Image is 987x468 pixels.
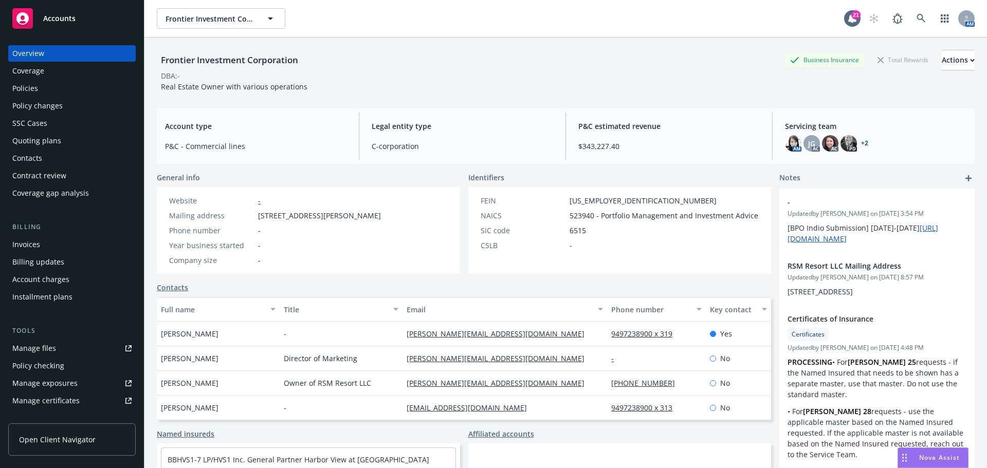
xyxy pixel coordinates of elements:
a: Billing updates [8,254,136,270]
div: Year business started [169,240,254,251]
span: [US_EMPLOYER_IDENTIFICATION_NUMBER] [570,195,717,206]
div: Contract review [12,167,66,184]
a: Coverage [8,63,136,79]
span: Servicing team [785,121,966,132]
div: Manage exposures [12,375,78,391]
div: Business Insurance [785,53,864,66]
div: Manage files [12,340,56,357]
div: Coverage gap analysis [12,185,89,201]
button: Full name [157,297,280,322]
a: Contacts [157,282,188,293]
a: [PERSON_NAME][EMAIL_ADDRESS][DOMAIN_NAME] [407,378,593,388]
a: Overview [8,45,136,62]
div: Coverage [12,63,44,79]
span: [PERSON_NAME] [161,402,218,413]
img: photo [840,135,857,152]
img: photo [785,135,801,152]
a: Switch app [935,8,955,29]
span: Yes [720,328,732,339]
span: - [258,255,261,266]
div: Tools [8,326,136,336]
span: - [258,225,261,236]
span: $343,227.40 [578,141,760,152]
div: Contacts [12,150,42,166]
span: Identifiers [468,172,504,183]
span: C-corporation [372,141,553,152]
div: Email [407,304,592,315]
a: Policies [8,80,136,97]
span: Accounts [43,14,76,23]
span: Director of Marketing [284,353,357,364]
button: Email [403,297,607,322]
div: RSM Resort LLC Mailing AddressUpdatedby [PERSON_NAME] on [DATE] 8:57 PM[STREET_ADDRESS] [779,252,975,305]
div: Overview [12,45,44,62]
div: Installment plans [12,289,72,305]
a: Accounts [8,4,136,33]
span: [PERSON_NAME] [161,353,218,364]
p: [BPO Indio Submission] [DATE]-[DATE] [788,222,966,244]
div: Phone number [611,304,690,315]
a: BBHVS1-7 LP/HVS1 Inc. General Partner Harbor View at [GEOGRAPHIC_DATA] [168,455,429,464]
a: Manage exposures [8,375,136,391]
span: General info [157,172,200,183]
div: Company size [169,255,254,266]
div: Key contact [710,304,756,315]
div: SIC code [481,225,565,236]
img: photo [822,135,838,152]
a: [PHONE_NUMBER] [611,378,683,388]
a: Manage claims [8,410,136,426]
strong: [PERSON_NAME] 25 [848,357,916,367]
span: - [284,402,286,413]
strong: [PERSON_NAME] 28 [803,406,871,416]
div: Policies [12,80,38,97]
span: Frontier Investment Corporation [166,13,254,24]
div: Billing [8,222,136,232]
span: No [720,378,730,388]
div: SSC Cases [12,115,47,132]
a: add [962,172,975,184]
p: • For requests - if the Named Insured that needs to be shown has a separate master, use that mast... [788,357,966,400]
div: Account charges [12,271,69,288]
button: Key contact [706,297,771,322]
span: Updated by [PERSON_NAME] on [DATE] 8:57 PM [788,273,966,282]
a: Contacts [8,150,136,166]
div: Website [169,195,254,206]
span: P&C estimated revenue [578,121,760,132]
button: Phone number [607,297,705,322]
a: Start snowing [864,8,884,29]
span: Account type [165,121,346,132]
div: Total Rewards [872,53,934,66]
div: Quoting plans [12,133,61,149]
button: Title [280,297,403,322]
span: Certificates of Insurance [788,313,940,324]
button: Actions [942,50,975,70]
div: NAICS [481,210,565,221]
div: Billing updates [12,254,64,270]
span: 523940 - Portfolio Management and Investment Advice [570,210,758,221]
a: Invoices [8,236,136,253]
strong: PROCESSING [788,357,832,367]
span: RSM Resort LLC Mailing Address [788,260,940,271]
a: Search [911,8,931,29]
a: Named insureds [157,428,214,439]
a: SSC Cases [8,115,136,132]
div: Manage certificates [12,392,80,409]
span: No [720,353,730,364]
span: [PERSON_NAME] [161,328,218,339]
a: [EMAIL_ADDRESS][DOMAIN_NAME] [407,403,535,413]
span: Owner of RSM Resort LLC [284,378,371,388]
span: 6515 [570,225,586,236]
a: Policy checking [8,358,136,374]
div: Manage claims [12,410,64,426]
span: - [570,240,572,251]
a: - [258,196,261,205]
a: - [611,353,622,363]
span: Open Client Navigator [19,434,96,445]
div: CSLB [481,240,565,251]
div: DBA: - [161,70,180,81]
div: Full name [161,304,264,315]
a: Manage files [8,340,136,357]
span: Certificates [792,330,825,339]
